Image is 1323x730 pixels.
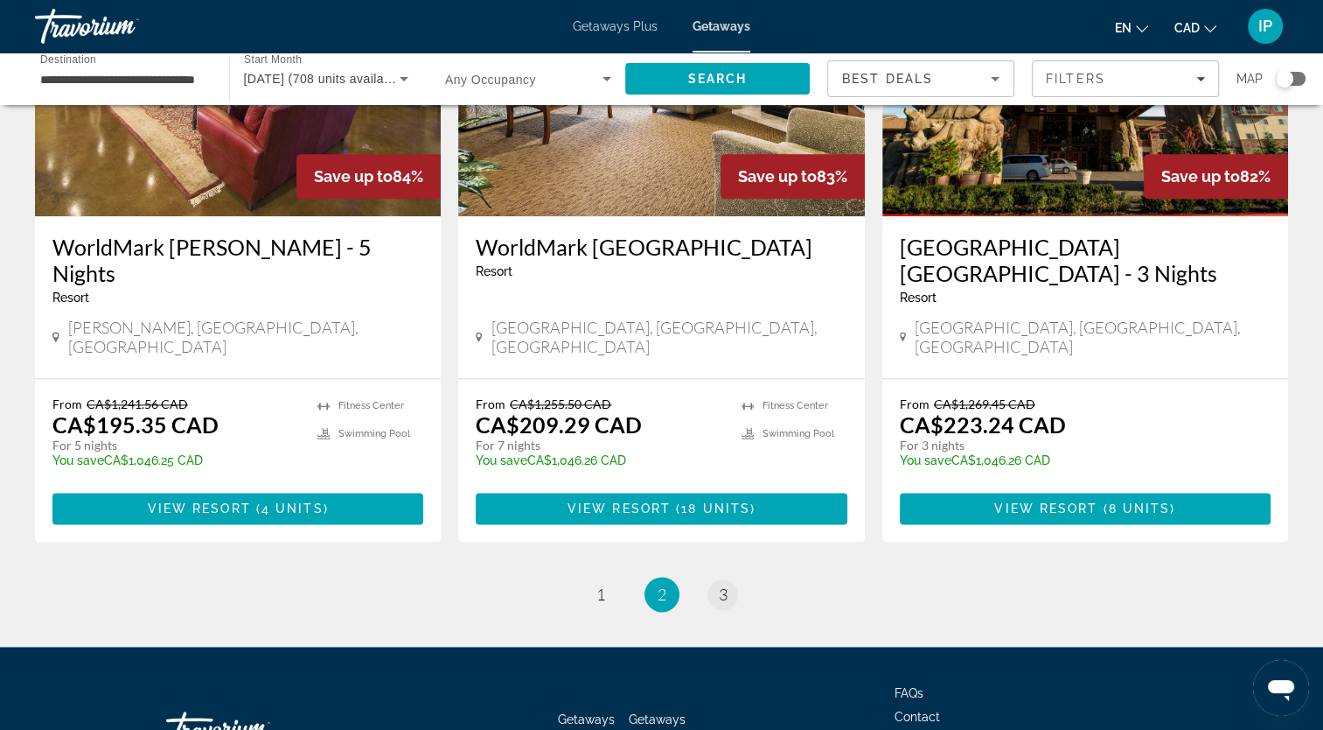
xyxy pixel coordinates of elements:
span: From [52,397,82,411]
span: Save up to [1161,167,1240,186]
p: CA$1,046.25 CAD [52,453,300,467]
span: View Resort [148,502,251,516]
span: You save [476,453,527,467]
span: From [476,397,505,411]
span: en [1115,21,1132,35]
a: FAQs [895,686,923,700]
div: 84% [296,154,441,199]
p: CA$1,046.26 CAD [476,453,723,467]
span: [PERSON_NAME], [GEOGRAPHIC_DATA], [GEOGRAPHIC_DATA] [68,318,423,356]
a: WorldMark [GEOGRAPHIC_DATA] [476,234,846,260]
div: 82% [1144,154,1288,199]
span: Fitness Center [762,400,828,411]
button: Change language [1115,15,1148,40]
span: You save [52,453,104,467]
p: CA$223.24 CAD [900,411,1066,438]
span: CA$1,241.56 CAD [87,397,188,411]
span: 18 units [681,502,750,516]
span: View Resort [567,502,671,516]
button: View Resort(18 units) [476,493,846,524]
button: Search [625,63,811,95]
span: Best Deals [842,72,933,86]
button: View Resort(8 units) [900,493,1271,524]
span: Filters [1046,72,1105,86]
p: CA$195.35 CAD [52,411,219,438]
p: CA$209.29 CAD [476,411,642,438]
span: [GEOGRAPHIC_DATA], [GEOGRAPHIC_DATA], [GEOGRAPHIC_DATA] [491,318,847,356]
span: View Resort [994,502,1097,516]
span: Fitness Center [338,400,404,411]
a: Travorium [35,4,210,49]
p: For 7 nights [476,438,723,453]
button: View Resort(4 units) [52,493,423,524]
span: [DATE] (708 units available) [244,72,407,86]
mat-select: Sort by [842,68,999,89]
span: CAD [1174,21,1200,35]
span: CA$1,255.50 CAD [510,397,611,411]
span: 1 [596,585,605,604]
span: ( ) [671,502,756,516]
span: Destination [40,53,96,65]
input: Select destination [40,69,206,90]
span: Save up to [314,167,393,186]
span: From [900,397,930,411]
span: 3 [719,585,728,604]
span: CA$1,269.45 CAD [934,397,1035,411]
div: 83% [721,154,865,199]
button: Filters [1032,60,1219,97]
span: ( ) [1097,502,1175,516]
a: Getaways Plus [573,19,658,33]
span: [GEOGRAPHIC_DATA], [GEOGRAPHIC_DATA], [GEOGRAPHIC_DATA] [915,318,1271,356]
span: Map [1236,67,1263,91]
span: 4 units [261,502,324,516]
a: Getaways [558,712,615,726]
span: 8 units [1109,502,1171,516]
a: WorldMark [PERSON_NAME] - 5 Nights [52,234,423,286]
p: For 3 nights [900,438,1253,453]
a: Contact [895,710,940,724]
span: Swimming Pool [762,428,834,439]
span: Swimming Pool [338,428,410,439]
a: Getaways [693,19,750,33]
span: Search [687,72,747,86]
span: Save up to [738,167,817,186]
nav: Pagination [35,577,1288,612]
span: Resort [52,291,89,305]
span: Any Occupancy [445,73,536,87]
span: IP [1258,18,1272,35]
span: ( ) [251,502,329,516]
span: 2 [658,585,666,604]
p: CA$1,046.26 CAD [900,453,1253,467]
span: You save [900,453,951,467]
span: Resort [476,264,512,278]
iframe: Button to launch messaging window [1253,660,1309,716]
button: User Menu [1243,8,1288,45]
p: For 5 nights [52,438,300,453]
span: Resort [900,291,937,305]
a: [GEOGRAPHIC_DATA] [GEOGRAPHIC_DATA] - 3 Nights [900,234,1271,286]
button: Change currency [1174,15,1216,40]
span: Start Month [244,54,302,66]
